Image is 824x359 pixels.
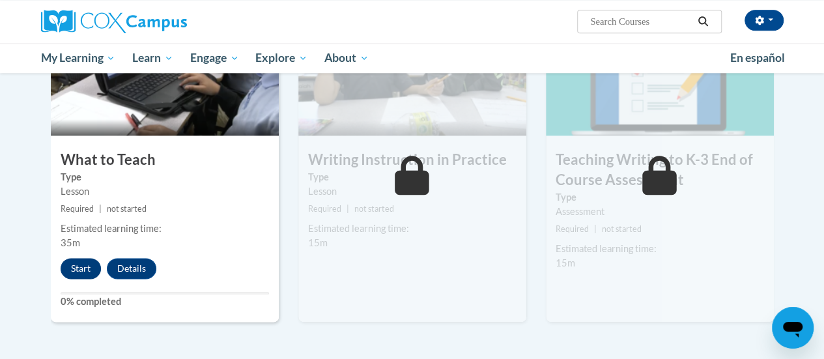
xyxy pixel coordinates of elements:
[308,170,517,184] label: Type
[51,150,279,170] h3: What to Teach
[255,50,307,66] span: Explore
[308,237,328,248] span: 15m
[190,50,239,66] span: Engage
[33,43,124,73] a: My Learning
[324,50,369,66] span: About
[556,205,764,219] div: Assessment
[31,43,793,73] div: Main menu
[61,237,80,248] span: 35m
[61,222,269,236] div: Estimated learning time:
[589,14,693,29] input: Search Courses
[61,184,269,199] div: Lesson
[308,184,517,199] div: Lesson
[772,307,814,349] iframe: Button to launch messaging window
[745,10,784,31] button: Account Settings
[61,204,94,214] span: Required
[316,43,377,73] a: About
[40,50,115,66] span: My Learning
[556,257,575,268] span: 15m
[556,242,764,256] div: Estimated learning time:
[722,44,793,72] a: En español
[354,204,394,214] span: not started
[107,258,156,279] button: Details
[41,10,276,33] a: Cox Campus
[594,224,597,234] span: |
[99,204,102,214] span: |
[182,43,248,73] a: Engage
[308,204,341,214] span: Required
[61,294,269,309] label: 0% completed
[556,224,589,234] span: Required
[61,258,101,279] button: Start
[298,150,526,170] h3: Writing Instruction in Practice
[602,224,642,234] span: not started
[308,222,517,236] div: Estimated learning time:
[247,43,316,73] a: Explore
[693,14,713,29] button: Search
[107,204,147,214] span: not started
[546,150,774,190] h3: Teaching Writing to K-3 End of Course Assessment
[132,50,173,66] span: Learn
[347,204,349,214] span: |
[556,190,764,205] label: Type
[124,43,182,73] a: Learn
[61,170,269,184] label: Type
[730,51,785,65] span: En español
[41,10,187,33] img: Cox Campus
